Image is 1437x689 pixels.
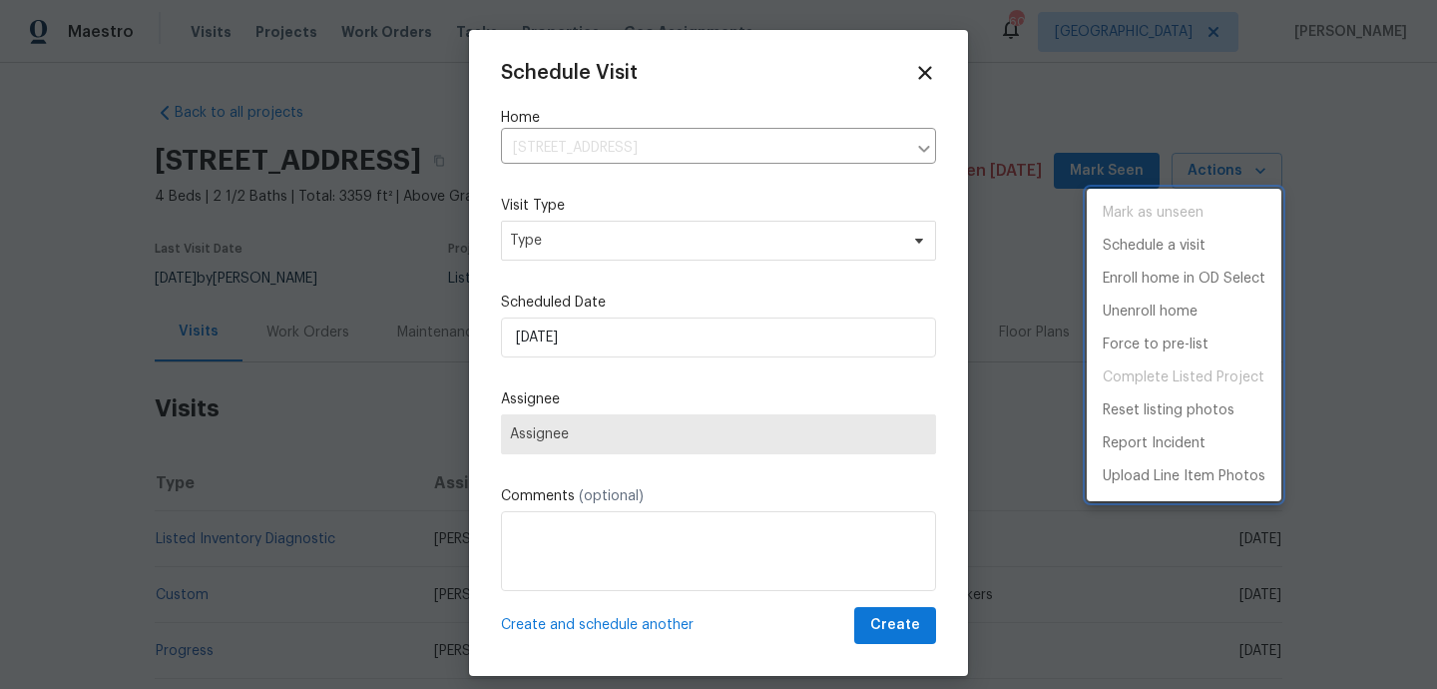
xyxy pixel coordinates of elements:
[1103,466,1265,487] p: Upload Line Item Photos
[1103,236,1205,257] p: Schedule a visit
[1087,361,1281,394] span: Project is already completed
[1103,335,1208,355] p: Force to pre-list
[1103,400,1234,421] p: Reset listing photos
[1103,269,1265,290] p: Enroll home in OD Select
[1103,433,1205,454] p: Report Incident
[1103,302,1197,323] p: Unenroll home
